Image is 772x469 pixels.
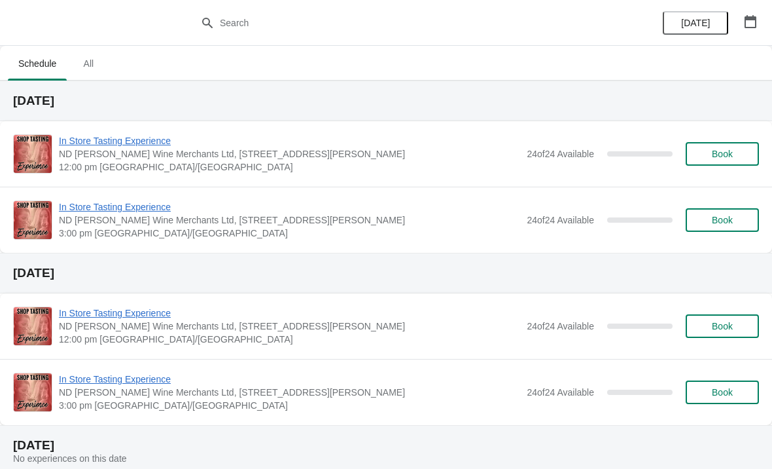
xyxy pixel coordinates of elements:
span: In Store Tasting Experience [59,134,520,147]
span: Book [712,321,733,331]
span: 3:00 pm [GEOGRAPHIC_DATA]/[GEOGRAPHIC_DATA] [59,399,520,412]
img: In Store Tasting Experience | ND John Wine Merchants Ltd, 90 Walter Road, Swansea SA1 4QF, UK | 1... [14,135,52,173]
span: 24 of 24 Available [527,149,594,159]
span: 24 of 24 Available [527,387,594,398]
span: ND [PERSON_NAME] Wine Merchants Ltd, [STREET_ADDRESS][PERSON_NAME] [59,214,520,227]
span: Schedule [8,52,67,75]
span: [DATE] [681,18,710,28]
span: In Store Tasting Experience [59,200,520,214]
span: All [72,52,105,75]
span: 3:00 pm [GEOGRAPHIC_DATA]/[GEOGRAPHIC_DATA] [59,227,520,240]
button: Book [686,142,759,166]
span: 24 of 24 Available [527,215,594,225]
span: Book [712,387,733,398]
button: Book [686,314,759,338]
span: ND [PERSON_NAME] Wine Merchants Ltd, [STREET_ADDRESS][PERSON_NAME] [59,386,520,399]
span: ND [PERSON_NAME] Wine Merchants Ltd, [STREET_ADDRESS][PERSON_NAME] [59,320,520,333]
span: Book [712,149,733,159]
button: Book [686,208,759,232]
span: 12:00 pm [GEOGRAPHIC_DATA]/[GEOGRAPHIC_DATA] [59,160,520,174]
span: 24 of 24 Available [527,321,594,331]
span: 12:00 pm [GEOGRAPHIC_DATA]/[GEOGRAPHIC_DATA] [59,333,520,346]
img: In Store Tasting Experience | ND John Wine Merchants Ltd, 90 Walter Road, Swansea SA1 4QF, UK | 3... [14,201,52,239]
img: In Store Tasting Experience | ND John Wine Merchants Ltd, 90 Walter Road, Swansea SA1 4QF, UK | 3... [14,373,52,411]
span: No experiences on this date [13,453,127,464]
h2: [DATE] [13,94,759,107]
h2: [DATE] [13,267,759,280]
button: Book [686,381,759,404]
button: [DATE] [663,11,728,35]
img: In Store Tasting Experience | ND John Wine Merchants Ltd, 90 Walter Road, Swansea SA1 4QF, UK | 1... [14,307,52,345]
span: Book [712,215,733,225]
span: ND [PERSON_NAME] Wine Merchants Ltd, [STREET_ADDRESS][PERSON_NAME] [59,147,520,160]
input: Search [219,11,579,35]
span: In Store Tasting Experience [59,373,520,386]
h2: [DATE] [13,439,759,452]
span: In Store Tasting Experience [59,307,520,320]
